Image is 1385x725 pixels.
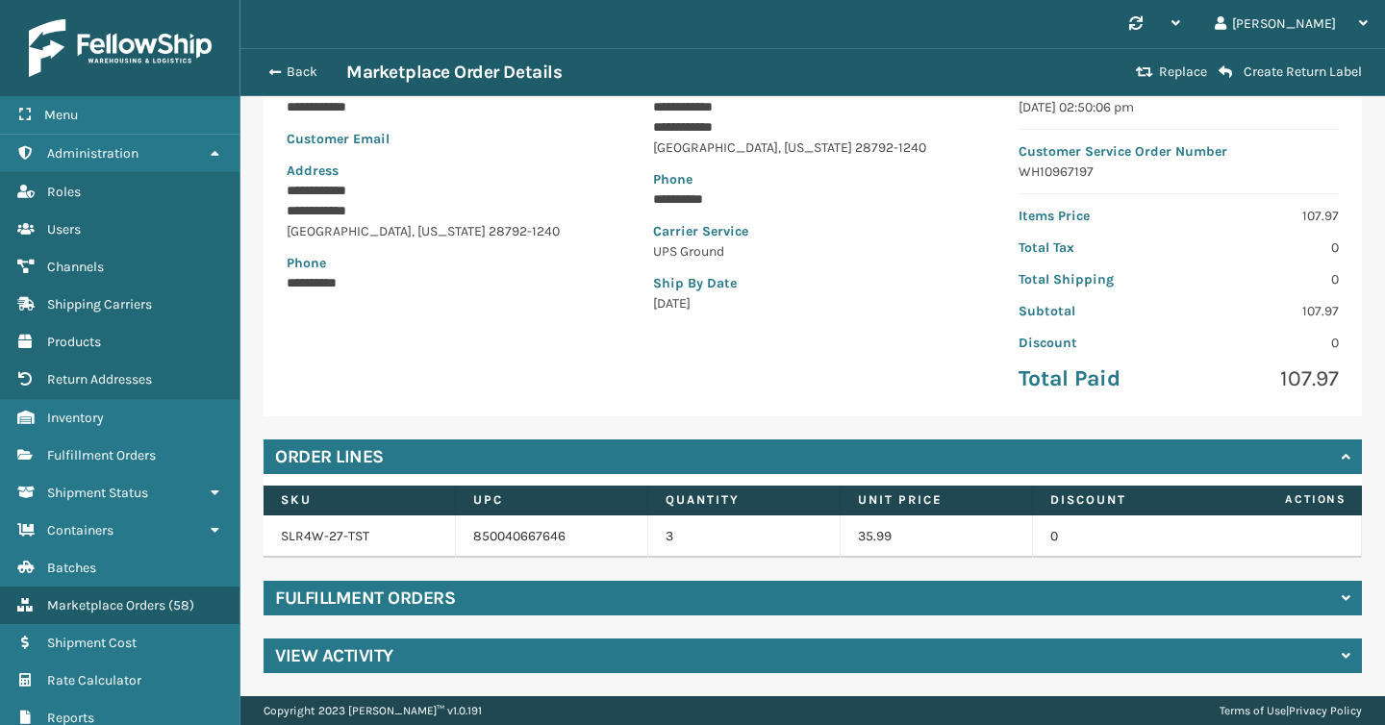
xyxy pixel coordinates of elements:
[47,447,156,463] span: Fulfillment Orders
[275,587,455,610] h4: Fulfillment Orders
[1019,162,1339,182] p: WH10967197
[1213,63,1368,81] button: Create Return Label
[1019,237,1167,258] p: Total Tax
[275,644,393,667] h4: View Activity
[473,491,630,509] label: UPC
[258,63,346,81] button: Back
[47,145,138,162] span: Administration
[168,597,194,613] span: ( 58 )
[275,445,384,468] h4: Order Lines
[1224,484,1358,515] span: Actions
[841,515,1033,558] td: 35.99
[653,221,973,241] p: Carrier Service
[346,61,562,84] h3: Marketplace Order Details
[47,597,165,613] span: Marketplace Orders
[281,491,438,509] label: SKU
[653,273,973,293] p: Ship By Date
[1050,491,1207,509] label: Discount
[1191,269,1339,289] p: 0
[648,515,841,558] td: 3
[1191,237,1339,258] p: 0
[47,371,152,387] span: Return Addresses
[1019,206,1167,226] p: Items Price
[47,221,81,237] span: Users
[1191,364,1339,393] p: 107.97
[1130,63,1213,81] button: Replace
[47,560,96,576] span: Batches
[1019,301,1167,321] p: Subtotal
[1019,333,1167,353] p: Discount
[1220,696,1362,725] div: |
[1191,301,1339,321] p: 107.97
[287,129,607,149] p: Customer Email
[1019,97,1339,117] p: [DATE] 02:50:06 pm
[264,696,482,725] p: Copyright 2023 [PERSON_NAME]™ v 1.0.191
[44,107,78,123] span: Menu
[653,241,973,262] p: UPS Ground
[1019,269,1167,289] p: Total Shipping
[1033,515,1225,558] td: 0
[47,635,137,651] span: Shipment Cost
[47,522,113,538] span: Containers
[1191,333,1339,353] p: 0
[47,672,141,688] span: Rate Calculator
[1220,704,1286,717] a: Terms of Use
[47,259,104,275] span: Channels
[1019,364,1167,393] p: Total Paid
[653,293,973,313] p: [DATE]
[281,528,369,544] a: SLR4W-27-TST
[287,253,607,273] p: Phone
[653,137,973,158] p: [GEOGRAPHIC_DATA] , [US_STATE] 28792-1240
[456,515,648,558] td: 850040667646
[666,491,822,509] label: Quantity
[47,410,104,426] span: Inventory
[1191,206,1339,226] p: 107.97
[1136,65,1153,79] i: Replace
[1219,64,1232,80] i: Create Return Label
[858,491,1015,509] label: Unit Price
[47,485,148,501] span: Shipment Status
[47,296,152,312] span: Shipping Carriers
[653,169,973,189] p: Phone
[47,334,101,350] span: Products
[1289,704,1362,717] a: Privacy Policy
[47,184,81,200] span: Roles
[287,221,607,241] p: [GEOGRAPHIC_DATA] , [US_STATE] 28792-1240
[29,19,212,77] img: logo
[1019,141,1339,162] p: Customer Service Order Number
[287,162,339,179] span: Address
